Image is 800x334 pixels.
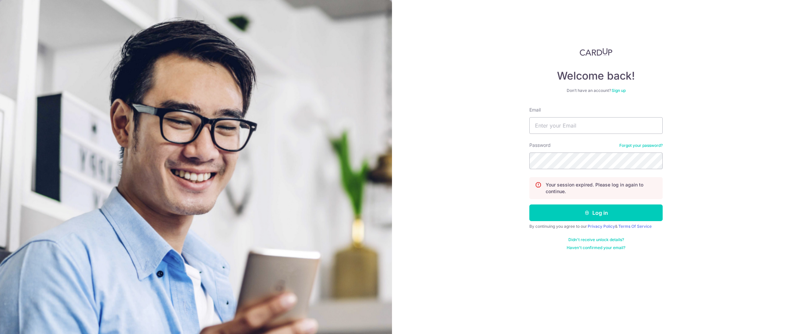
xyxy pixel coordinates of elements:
[546,181,657,195] p: Your session expired. Please log in again to continue.
[612,88,626,93] a: Sign up
[529,204,663,221] button: Log in
[529,69,663,83] h4: Welcome back!
[529,224,663,229] div: By continuing you agree to our &
[529,88,663,93] div: Don’t have an account?
[529,117,663,134] input: Enter your Email
[580,48,612,56] img: CardUp Logo
[588,224,615,229] a: Privacy Policy
[619,143,663,148] a: Forgot your password?
[529,107,541,113] label: Email
[529,142,551,149] label: Password
[618,224,652,229] a: Terms Of Service
[568,237,624,242] a: Didn't receive unlock details?
[567,245,625,250] a: Haven't confirmed your email?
